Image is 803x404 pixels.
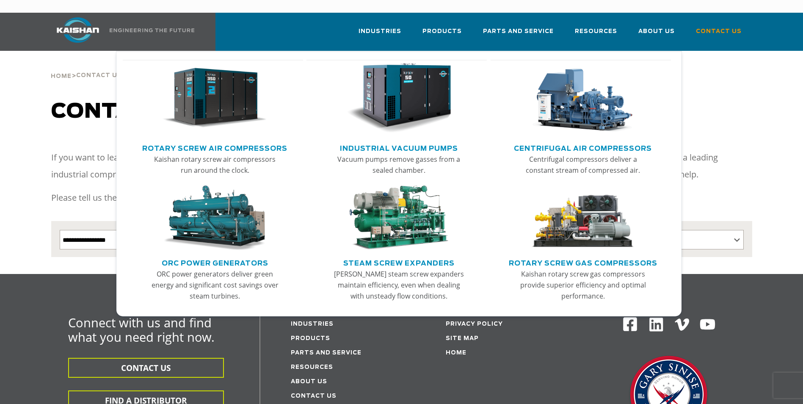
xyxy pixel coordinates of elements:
p: Vacuum pumps remove gasses from a sealed chamber. [333,154,465,176]
button: CONTACT US [68,358,224,378]
a: Home [446,350,466,356]
a: Parts and Service [483,20,554,49]
p: If you want to learn more about us and what we can do for you, our team is happy to answer any qu... [51,149,752,183]
img: thumb-Centrifugal-Air-Compressors [531,63,635,133]
img: thumb-Industrial-Vacuum-Pumps [347,63,451,133]
span: Parts and Service [483,27,554,36]
span: Connect with us and find what you need right now. [68,314,215,345]
span: Products [422,27,462,36]
img: Engineering the future [110,28,194,32]
span: Contact Us [76,73,122,78]
span: Contact Us [696,27,742,36]
div: > [51,51,122,83]
p: Kaishan rotary screw air compressors run around the clock. [149,154,281,176]
img: thumb-Rotary-Screw-Air-Compressors [163,63,267,133]
img: Linkedin [648,316,665,333]
p: ORC power generators deliver green energy and significant cost savings over steam turbines. [149,268,281,302]
img: thumb-Rotary-Screw-Gas-Compressors [531,185,635,251]
a: Industries [291,321,334,327]
a: Centrifugal Air Compressors [514,141,652,154]
a: Resources [291,365,333,370]
a: ORC Power Generators [162,256,268,268]
a: Home [51,72,72,80]
span: Contact us [51,102,201,122]
a: Contact Us [291,393,337,399]
a: Rotary Screw Gas Compressors [509,256,657,268]
a: About Us [638,20,675,49]
img: Facebook [622,316,638,332]
a: Industries [359,20,401,49]
img: thumb-ORC-Power-Generators [163,185,267,251]
a: Industrial Vacuum Pumps [340,141,458,154]
span: Industries [359,27,401,36]
a: Products [422,20,462,49]
img: kaishan logo [46,17,110,43]
a: Rotary Screw Air Compressors [142,141,287,154]
a: Parts and service [291,350,361,356]
a: Resources [575,20,617,49]
span: Resources [575,27,617,36]
a: Kaishan USA [46,13,196,51]
img: thumb-Steam-Screw-Expanders [347,185,451,251]
a: Privacy Policy [446,321,503,327]
p: Centrifugal compressors deliver a constant stream of compressed air. [517,154,649,176]
p: [PERSON_NAME] steam screw expanders maintain efficiency, even when dealing with unsteady flow con... [333,268,465,302]
p: Kaishan rotary screw gas compressors provide superior efficiency and optimal performance. [517,268,649,302]
img: Vimeo [675,318,689,331]
a: Steam Screw Expanders [343,256,455,268]
a: Products [291,336,330,341]
img: Youtube [699,316,716,333]
span: Home [51,74,72,79]
p: Please tell us the nature of your inquiry. [51,189,752,206]
span: About Us [638,27,675,36]
a: Contact Us [696,20,742,49]
a: About Us [291,379,327,385]
a: Site Map [446,336,479,341]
